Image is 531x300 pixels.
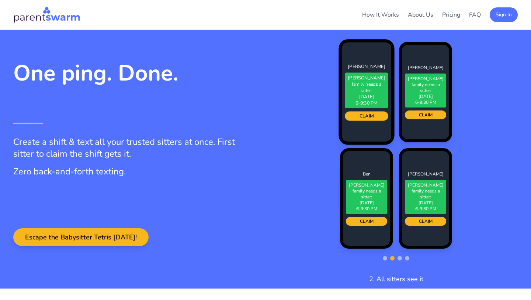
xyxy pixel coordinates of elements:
[407,182,444,200] p: [PERSON_NAME] family needs a sitter:
[490,10,518,18] a: Sign In
[346,217,387,226] div: CLAIM
[369,274,423,284] p: 2. All sitters see it
[347,75,386,93] p: [PERSON_NAME] family needs a sitter:
[407,206,444,212] p: 6-9:30 PM
[348,200,385,206] p: [DATE]
[407,93,444,99] p: [DATE]
[345,112,388,121] div: CLAIM
[405,110,446,119] div: CLAIM
[362,11,399,19] a: How It Works
[347,93,386,100] p: [DATE]
[13,233,149,242] a: Escape the Babysitter Tetris [DATE]!
[347,100,386,106] p: 6-9:30 PM
[469,11,481,19] a: FAQ
[348,182,385,200] p: [PERSON_NAME] family needs a sitter:
[346,171,387,177] p: Ben
[405,171,446,177] p: [PERSON_NAME]
[407,200,444,206] p: [DATE]
[442,11,460,19] a: Pricing
[345,63,388,69] p: [PERSON_NAME]
[13,6,80,24] img: Parentswarm Logo
[405,65,446,71] p: [PERSON_NAME]
[408,11,433,19] a: About Us
[348,206,385,212] p: 6-9:30 PM
[405,217,446,226] div: CLAIM
[490,7,518,22] button: Sign In
[407,76,444,93] p: [PERSON_NAME] family needs a sitter:
[13,228,149,246] button: Escape the Babysitter Tetris [DATE]!
[407,99,444,105] p: 6-9:30 PM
